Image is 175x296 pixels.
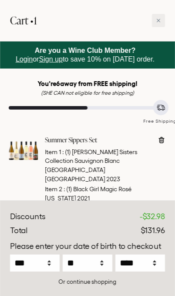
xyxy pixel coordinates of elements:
[45,186,62,193] span: Item 2
[10,225,27,237] div: Total
[41,90,134,96] em: (SHE CAN not eligible for free shipping)
[140,211,165,223] div: -
[45,148,61,155] span: Item 1
[9,158,38,167] a: Summer Sippers Set
[45,186,132,202] span: (1) Black Girl Magic Rosé [US_STATE] 2021
[45,136,151,145] a: Summer Sippers Set
[142,212,165,221] span: $32.98
[10,241,165,252] p: Please enter your date of birth to checkout
[10,211,45,223] div: Discounts
[39,55,63,63] a: Sign up
[62,148,64,155] span: :
[10,10,37,31] h2: Cart •
[64,186,65,193] span: :
[57,80,60,87] span: 6
[10,278,165,286] div: Or continue shopping
[141,226,165,235] span: $131.96
[35,47,136,54] strong: Are you a Wine Club Member?
[16,55,33,63] a: Login
[45,148,138,182] span: (1) [PERSON_NAME] Sisters Collection Sauvignon Blanc [GEOGRAPHIC_DATA] [GEOGRAPHIC_DATA] 2023
[16,47,155,63] span: or to save 10% on [DATE] order.
[34,13,37,28] span: 1
[38,80,138,87] strong: You're away from FREE shipping!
